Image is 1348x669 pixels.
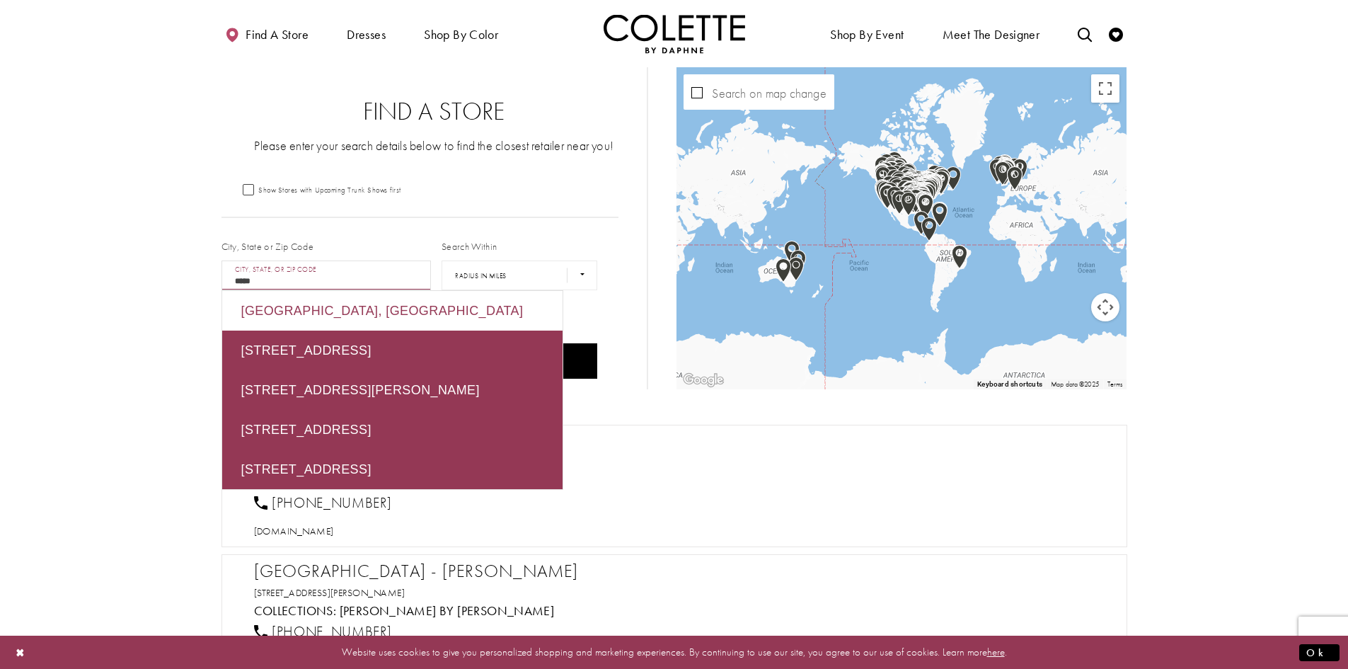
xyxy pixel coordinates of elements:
a: here [987,645,1005,659]
a: Toggle search [1074,14,1095,53]
img: Google [680,371,727,389]
span: Shop by color [420,14,502,53]
button: Submit Dialog [1299,644,1340,661]
button: Toggle fullscreen view [1091,74,1119,103]
a: Visit Colette by Daphne page - Opens in new tab [340,602,555,619]
button: Close Dialog [8,640,33,665]
p: Website uses cookies to give you personalized shopping and marketing experiences. By continuing t... [102,643,1246,662]
a: Opens in new tab [254,586,405,599]
span: Meet the designer [943,28,1040,42]
button: Map camera controls [1091,293,1119,321]
a: Open this area in Google Maps (opens a new window) [680,371,727,389]
a: Check Wishlist [1105,14,1127,53]
span: Map data ©2025 [1051,379,1099,389]
h2: [GEOGRAPHIC_DATA] - [PERSON_NAME] [254,561,1109,582]
label: Search Within [442,239,497,253]
span: Shop by color [424,28,498,42]
h2: Find a Store [250,98,619,126]
span: Find a store [246,28,309,42]
span: Shop By Event [830,28,904,42]
span: [DOMAIN_NAME] [254,525,334,537]
div: Map with store locations [676,67,1127,389]
input: City, State, or ZIP Code [221,261,432,290]
span: Dresses [343,14,389,53]
a: Visit Home Page [604,14,745,53]
a: [PHONE_NUMBER] [254,622,392,641]
a: Opens in new tab [254,525,334,537]
span: [PHONE_NUMBER] [272,493,391,512]
div: [STREET_ADDRESS] [222,331,563,370]
p: Please enter your search details below to find the closest retailer near you! [250,137,619,154]
img: Colette by Daphne [604,14,745,53]
a: Terms (opens in new tab) [1107,379,1123,389]
a: Meet the designer [939,14,1044,53]
span: Collections: [254,602,337,619]
h2: Gipper Prom [254,431,1109,452]
select: Radius In Miles [442,261,597,290]
span: Dresses [347,28,386,42]
div: [STREET_ADDRESS] [222,410,563,450]
div: [GEOGRAPHIC_DATA], [GEOGRAPHIC_DATA] [222,291,563,331]
div: [STREET_ADDRESS][PERSON_NAME] [222,370,563,410]
button: Keyboard shortcuts [977,379,1042,389]
span: Shop By Event [826,14,907,53]
a: Find a store [221,14,312,53]
div: [STREET_ADDRESS] [222,450,563,489]
a: [PHONE_NUMBER] [254,493,392,512]
label: City, State or Zip Code [221,239,314,253]
span: [PHONE_NUMBER] [272,622,391,641]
